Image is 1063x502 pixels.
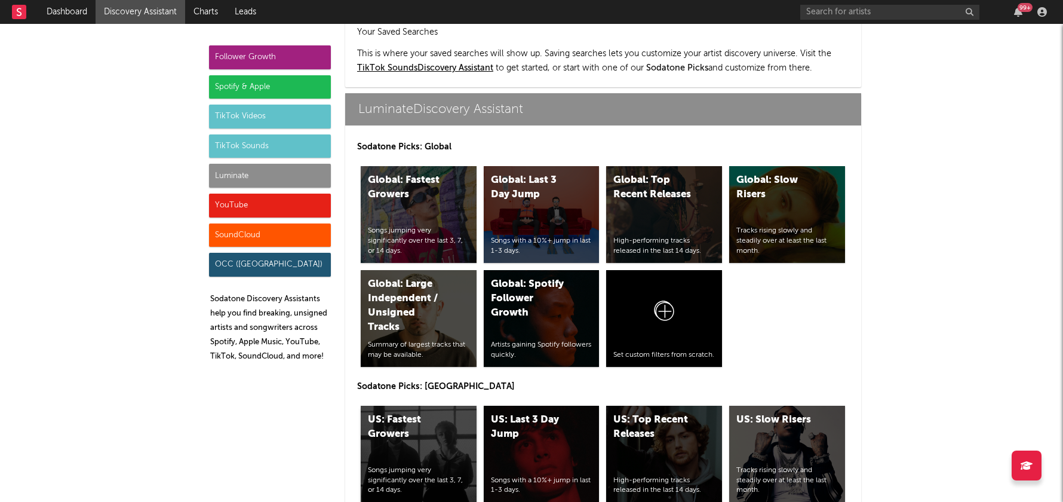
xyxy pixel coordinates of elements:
div: Global: Last 3 Day Jump [491,173,572,202]
div: Songs jumping very significantly over the last 3, 7, or 14 days. [368,226,469,256]
div: YouTube [209,194,331,218]
div: Tracks rising slowly and steadily over at least the last month. [736,466,838,495]
div: Luminate [209,164,331,188]
a: Global: Large Independent / Unsigned TracksSummary of largest tracks that may be available. [361,270,477,367]
div: SoundCloud [209,224,331,247]
div: 99 + [1018,3,1033,12]
div: Set custom filters from scratch. [613,350,715,360]
div: US: Last 3 Day Jump [491,413,572,442]
div: Follower Growth [209,45,331,69]
span: Sodatone Picks [646,64,708,72]
a: Global: Last 3 Day JumpSongs with a 10%+ jump in last 1-3 days. [484,166,600,263]
input: Search for artists [800,5,979,20]
div: Global: Fastest Growers [368,173,449,202]
a: LuminateDiscovery Assistant [345,93,861,125]
div: Spotify & Apple [209,75,331,99]
div: Tracks rising slowly and steadily over at least the last month. [736,226,838,256]
div: TikTok Videos [209,105,331,128]
p: This is where your saved searches will show up. Saving searches lets you customize your artist di... [357,47,849,75]
div: Songs with a 10%+ jump in last 1-3 days. [491,236,592,256]
div: Global: Spotify Follower Growth [491,277,572,320]
div: Global: Slow Risers [736,173,818,202]
a: Global: Fastest GrowersSongs jumping very significantly over the last 3, 7, or 14 days. [361,166,477,263]
div: High-performing tracks released in the last 14 days. [613,236,715,256]
div: Songs with a 10%+ jump in last 1-3 days. [491,476,592,496]
div: US: Fastest Growers [368,413,449,442]
div: Global: Large Independent / Unsigned Tracks [368,277,449,335]
div: TikTok Sounds [209,134,331,158]
a: Global: Slow RisersTracks rising slowly and steadily over at least the last month. [729,166,845,263]
div: OCC ([GEOGRAPHIC_DATA]) [209,253,331,277]
div: High-performing tracks released in the last 14 days. [613,476,715,496]
button: 99+ [1014,7,1022,17]
h2: Your Saved Searches [357,25,849,39]
p: Sodatone Discovery Assistants help you find breaking, unsigned artists and songwriters across Spo... [210,292,331,364]
div: US: Slow Risers [736,413,818,427]
div: Artists gaining Spotify followers quickly. [491,340,592,360]
div: Global: Top Recent Releases [613,173,695,202]
a: Set custom filters from scratch. [606,270,722,367]
p: Sodatone Picks: Global [357,140,849,154]
p: Sodatone Picks: [GEOGRAPHIC_DATA] [357,379,849,394]
div: Songs jumping very significantly over the last 3, 7, or 14 days. [368,466,469,495]
div: Summary of largest tracks that may be available. [368,340,469,360]
a: Global: Spotify Follower GrowthArtists gaining Spotify followers quickly. [484,270,600,367]
div: US: Top Recent Releases [613,413,695,442]
a: TikTok SoundsDiscovery Assistant [357,64,493,72]
a: Global: Top Recent ReleasesHigh-performing tracks released in the last 14 days. [606,166,722,263]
